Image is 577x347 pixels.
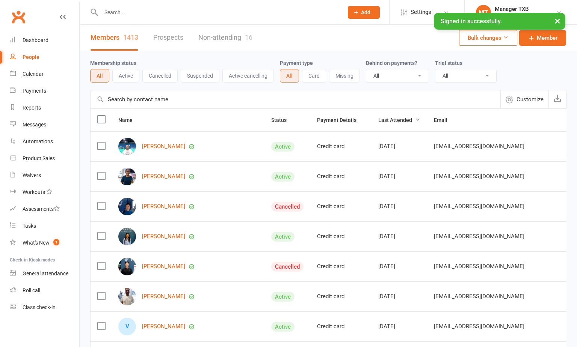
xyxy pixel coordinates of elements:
[348,6,380,19] button: Add
[317,117,365,123] span: Payment Details
[10,150,79,167] a: Product Sales
[118,117,141,123] span: Name
[317,173,365,180] div: Credit card
[91,25,138,51] a: Members1413
[378,143,420,150] div: [DATE]
[10,116,79,133] a: Messages
[23,105,41,111] div: Reports
[317,233,365,240] div: Credit card
[23,54,39,60] div: People
[317,116,365,125] button: Payment Details
[434,289,524,303] span: [EMAIL_ADDRESS][DOMAIN_NAME]
[271,292,295,302] div: Active
[181,69,219,83] button: Suspended
[23,37,48,43] div: Dashboard
[222,69,274,83] button: Active cancelling
[317,293,365,300] div: Credit card
[23,304,56,310] div: Class check-in
[411,4,431,21] span: Settings
[271,142,295,152] div: Active
[434,229,524,243] span: [EMAIL_ADDRESS][DOMAIN_NAME]
[495,6,548,12] div: Manager TXB
[91,90,500,108] input: Search by contact name
[90,60,136,66] label: Membership status
[23,270,68,276] div: General attendance
[317,143,365,150] div: Credit card
[271,262,304,272] div: Cancelled
[317,323,365,330] div: Credit card
[378,203,420,210] div: [DATE]
[245,33,252,41] div: 16
[23,189,45,195] div: Workouts
[23,155,55,161] div: Product Sales
[23,287,40,293] div: Roll call
[271,202,304,212] div: Cancelled
[280,60,313,66] label: Payment type
[10,167,79,184] a: Waivers
[378,233,420,240] div: [DATE]
[90,69,109,83] button: All
[537,33,557,42] span: Member
[142,173,185,180] a: [PERSON_NAME]
[519,30,566,46] a: Member
[434,116,456,125] button: Email
[361,9,370,15] span: Add
[142,323,185,330] a: [PERSON_NAME]
[378,293,420,300] div: [DATE]
[153,25,183,51] a: Prospects
[23,122,46,128] div: Messages
[271,117,295,123] span: Status
[10,184,79,201] a: Workouts
[10,282,79,299] a: Roll call
[118,318,136,335] div: V
[329,69,360,83] button: Missing
[441,18,502,25] span: Signed in successfully.
[23,88,46,94] div: Payments
[476,5,491,20] div: MT
[23,223,36,229] div: Tasks
[271,172,295,182] div: Active
[317,203,365,210] div: Credit card
[378,117,420,123] span: Last Attended
[10,299,79,316] a: Class kiosk mode
[10,265,79,282] a: General attendance kiosk mode
[142,293,185,300] a: [PERSON_NAME]
[271,322,295,332] div: Active
[435,60,462,66] label: Trial status
[198,25,252,51] a: Non-attending16
[10,99,79,116] a: Reports
[142,203,185,210] a: [PERSON_NAME]
[9,8,28,26] a: Clubworx
[434,259,524,273] span: [EMAIL_ADDRESS][DOMAIN_NAME]
[495,12,548,19] div: [US_STATE]-Badminton
[142,69,178,83] button: Cancelled
[142,233,185,240] a: [PERSON_NAME]
[10,83,79,99] a: Payments
[551,13,564,29] button: ×
[271,232,295,242] div: Active
[459,30,517,46] button: Bulk changes
[112,69,139,83] button: Active
[10,32,79,49] a: Dashboard
[10,49,79,66] a: People
[378,263,420,270] div: [DATE]
[23,71,44,77] div: Calendar
[517,95,544,104] span: Customize
[378,116,420,125] button: Last Attended
[10,218,79,234] a: Tasks
[378,323,420,330] div: [DATE]
[23,138,53,144] div: Automations
[280,69,299,83] button: All
[118,116,141,125] button: Name
[10,201,79,218] a: Assessments
[142,143,185,150] a: [PERSON_NAME]
[53,239,59,245] span: 1
[10,133,79,150] a: Automations
[123,33,138,41] div: 1413
[23,240,50,246] div: What's New
[23,172,41,178] div: Waivers
[500,90,548,108] button: Customize
[378,173,420,180] div: [DATE]
[23,206,60,212] div: Assessments
[366,60,417,66] label: Behind on payments?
